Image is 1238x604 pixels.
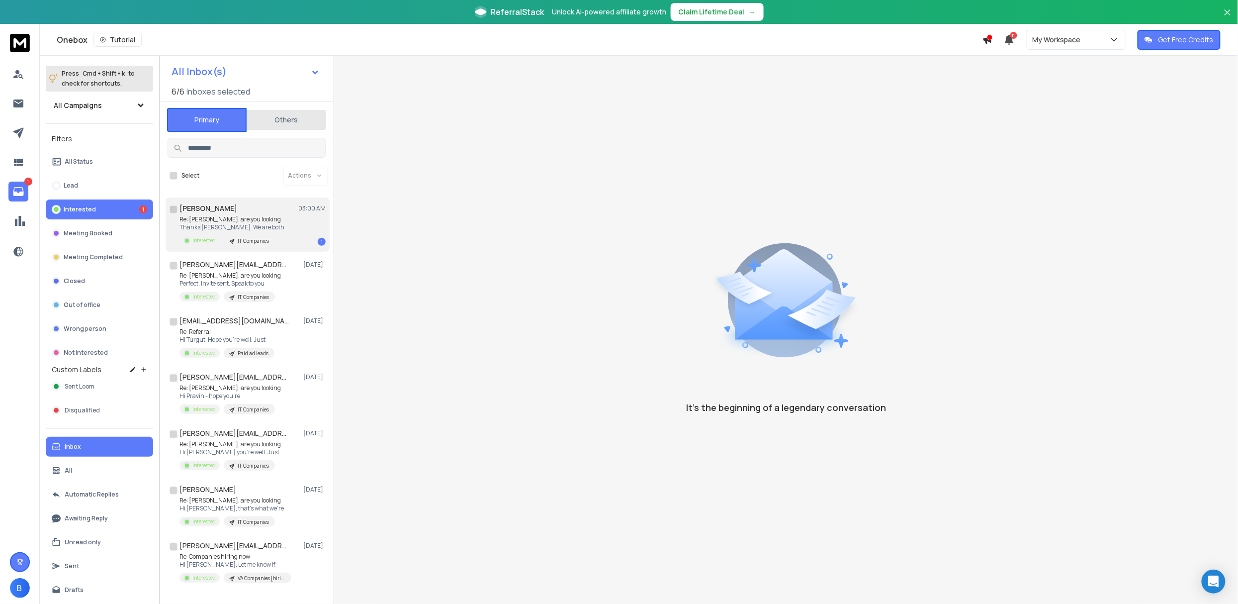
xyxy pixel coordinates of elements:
p: 1 [24,178,32,186]
span: Sent Loom [65,383,94,391]
p: Re: Referral [179,328,274,336]
h3: Filters [46,132,153,146]
p: Hi Turgut, Hope you're well. Just [179,336,274,344]
a: 1 [8,182,28,201]
p: Sent [65,562,79,570]
h1: All Inbox(s) [172,67,227,77]
button: Not Interested [46,343,153,363]
p: Interested [64,205,96,213]
p: Hi Pravin - hope you're [179,392,281,400]
p: Re: Companies hiring now [179,553,291,561]
p: [DATE] [303,261,326,269]
h1: [PERSON_NAME][EMAIL_ADDRESS][DOMAIN_NAME] [179,260,289,270]
h1: [PERSON_NAME][EMAIL_ADDRESS][DOMAIN_NAME] [179,541,289,551]
p: Automatic Replies [65,491,119,499]
p: Drafts [65,586,84,594]
p: IT Companies [238,237,269,245]
h1: [EMAIL_ADDRESS][DOMAIN_NAME] [179,316,289,326]
h1: [PERSON_NAME] [179,203,237,213]
label: Select [181,172,199,180]
div: 1 [318,238,326,246]
p: Press to check for shortcuts. [62,69,135,89]
span: 6 / 6 [172,86,184,98]
p: Wrong person [64,325,106,333]
button: Out of office [46,295,153,315]
p: Hi [PERSON_NAME], Let me know if [179,561,291,569]
button: All Status [46,152,153,172]
p: Hi [PERSON_NAME], that’s what we’re [179,504,284,512]
span: ReferralStack [491,6,544,18]
button: Sent Loom [46,377,153,397]
button: Close banner [1221,6,1234,30]
p: Lead [64,182,78,190]
button: Sent [46,556,153,576]
h1: [PERSON_NAME][EMAIL_ADDRESS][DOMAIN_NAME] [179,428,289,438]
p: My Workspace [1033,35,1085,45]
button: All Campaigns [46,96,153,115]
p: All [65,467,72,475]
p: Interested [192,574,216,582]
button: B [10,578,30,598]
p: It’s the beginning of a legendary conversation [686,401,886,414]
p: Re: [PERSON_NAME], are you looking [179,215,284,223]
p: Hi [PERSON_NAME] you're well. Just [179,448,281,456]
button: Disqualified [46,401,153,420]
p: Awaiting Reply [65,514,108,522]
button: Get Free Credits [1138,30,1221,50]
h1: All Campaigns [54,101,102,110]
p: Interested [192,293,216,301]
button: All Inbox(s) [164,62,328,82]
button: Awaiting Reply [46,508,153,528]
p: Interested [192,349,216,357]
div: Onebox [57,33,982,47]
p: IT Companies [238,406,269,413]
p: 03:00 AM [298,204,326,212]
p: Re: [PERSON_NAME], are you looking [179,440,281,448]
p: [DATE] [303,429,326,437]
button: Claim Lifetime Deal→ [671,3,764,21]
p: Paid ad leads [238,350,268,357]
p: [DATE] [303,486,326,494]
p: Re: [PERSON_NAME], are you looking [179,272,281,280]
button: Meeting Completed [46,247,153,267]
p: All Status [65,158,93,166]
p: VA Companies [hiring tool] [238,575,285,582]
p: Interested [192,237,216,244]
p: Get Free Credits [1158,35,1214,45]
p: IT Companies [238,294,269,301]
p: Inbox [65,443,81,451]
p: Interested [192,405,216,413]
button: Primary [167,108,247,132]
p: Out of office [64,301,100,309]
p: Thanks [PERSON_NAME]. We are both [179,223,284,231]
p: Meeting Completed [64,253,123,261]
button: Inbox [46,437,153,457]
p: IT Companies [238,462,269,470]
p: Unlock AI-powered affiliate growth [552,7,667,17]
p: [DATE] [303,542,326,550]
button: Tutorial [93,33,142,47]
span: 11 [1010,32,1017,39]
button: All [46,461,153,481]
button: Unread only [46,532,153,552]
p: Unread only [65,538,101,546]
h3: Custom Labels [52,365,101,375]
button: Meeting Booked [46,223,153,243]
span: Disqualified [65,406,100,414]
div: 1 [139,205,147,213]
button: Others [247,109,326,131]
p: [DATE] [303,373,326,381]
span: Cmd + Shift + k [81,68,126,79]
button: Interested1 [46,200,153,219]
h3: Inboxes selected [186,86,250,98]
p: Interested [192,518,216,525]
p: Interested [192,462,216,469]
span: → [749,7,756,17]
h1: [PERSON_NAME][EMAIL_ADDRESS] [179,372,289,382]
p: Closed [64,277,85,285]
button: Automatic Replies [46,485,153,504]
button: Lead [46,176,153,196]
p: [DATE] [303,317,326,325]
button: Closed [46,271,153,291]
